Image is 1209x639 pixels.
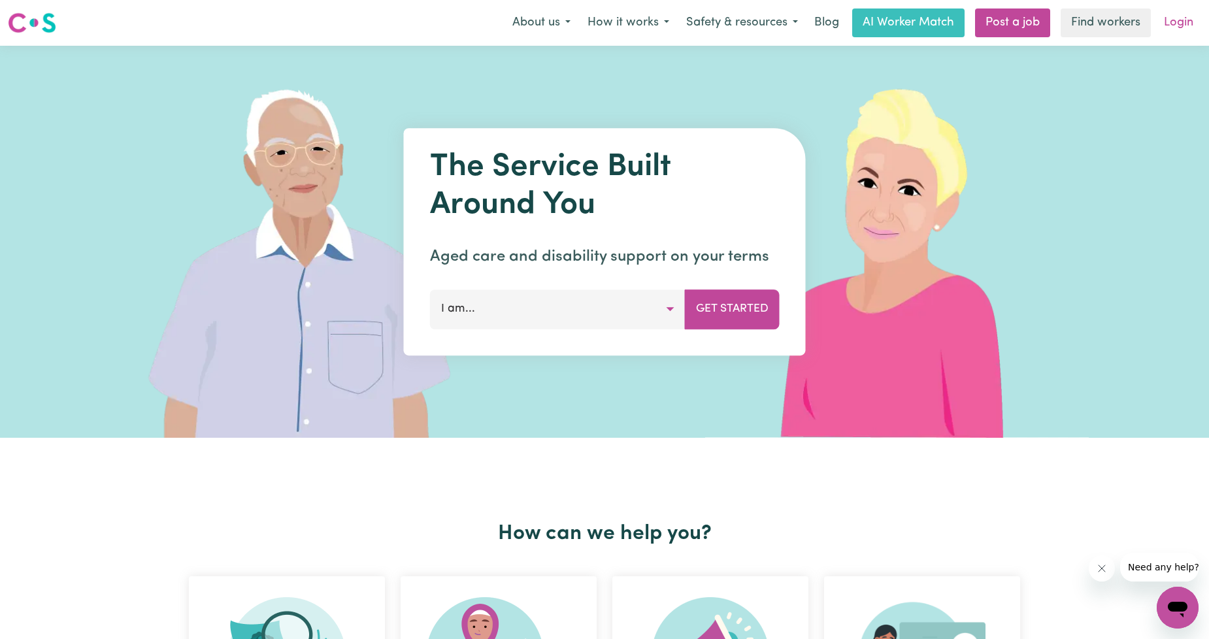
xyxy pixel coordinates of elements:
iframe: Button to launch messaging window [1157,587,1199,629]
button: Safety & resources [678,9,806,37]
p: Aged care and disability support on your terms [430,245,780,269]
a: Blog [806,8,847,37]
iframe: Close message [1089,555,1115,582]
h2: How can we help you? [181,521,1028,546]
iframe: Message from company [1120,553,1199,582]
button: Get Started [685,289,780,329]
h1: The Service Built Around You [430,149,780,224]
a: Find workers [1061,8,1151,37]
a: Login [1156,8,1201,37]
button: I am... [430,289,686,329]
img: Careseekers logo [8,11,56,35]
a: Careseekers logo [8,8,56,38]
a: AI Worker Match [852,8,965,37]
a: Post a job [975,8,1050,37]
button: How it works [579,9,678,37]
button: About us [504,9,579,37]
span: Need any help? [8,9,79,20]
